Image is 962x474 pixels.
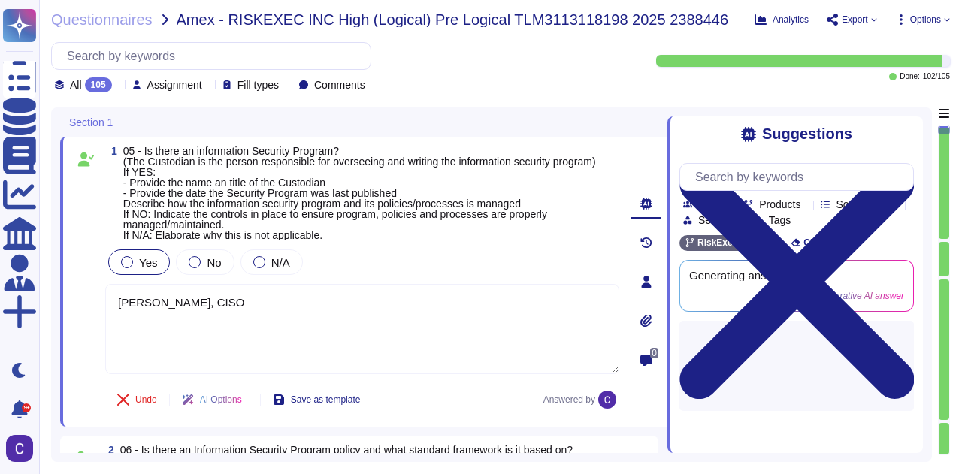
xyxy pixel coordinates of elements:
[3,432,44,465] button: user
[271,256,290,269] span: N/A
[755,14,809,26] button: Analytics
[177,12,729,27] span: Amex - RISKEXEC INC High (Logical) Pre Logical TLM3113118198 2025 2388446
[910,15,941,24] span: Options
[598,391,616,409] img: user
[291,395,361,404] span: Save as template
[200,395,242,404] span: AI Options
[123,145,596,241] span: 05 - Is there an information Security Program? (The Custodian is the person responsible for overs...
[22,403,31,412] div: 9+
[85,77,112,92] div: 105
[139,256,157,269] span: Yes
[6,435,33,462] img: user
[900,73,920,80] span: Done:
[314,80,365,90] span: Comments
[105,284,619,374] textarea: [PERSON_NAME], CISO
[105,385,169,415] button: Undo
[207,256,221,269] span: No
[543,395,595,404] span: Answered by
[59,43,371,69] input: Search by keywords
[650,348,658,358] span: 0
[147,80,202,90] span: Assignment
[135,395,157,404] span: Undo
[842,15,868,24] span: Export
[261,385,373,415] button: Save as template
[688,164,913,190] input: Search by keywords
[237,80,279,90] span: Fill types
[102,445,114,455] span: 2
[70,80,82,90] span: All
[51,12,153,27] span: Questionnaires
[105,146,117,156] span: 1
[773,15,809,24] span: Analytics
[923,73,950,80] span: 102 / 105
[69,117,113,128] span: Section 1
